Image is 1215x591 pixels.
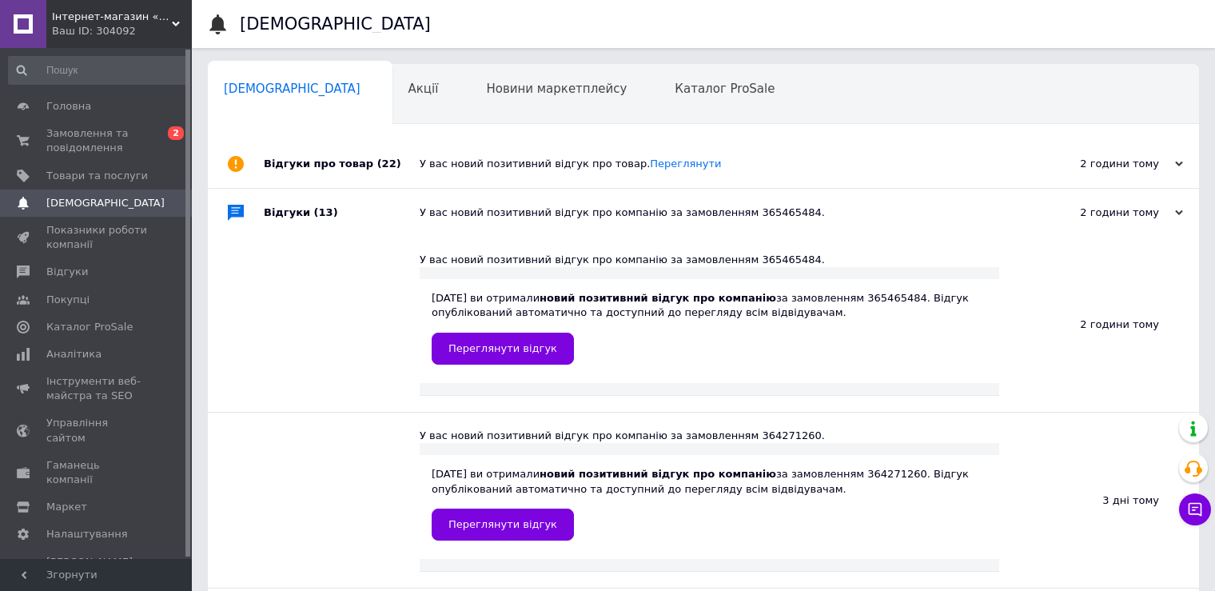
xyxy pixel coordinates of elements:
[377,158,401,170] span: (22)
[650,158,721,170] a: Переглянути
[46,416,148,445] span: Управління сайтом
[448,342,557,354] span: Переглянути відгук
[1023,206,1183,220] div: 2 години тому
[432,509,574,541] a: Переглянути відгук
[420,206,1023,220] div: У вас новий позитивний відгук про компанію за замовленням 365465484.
[8,56,189,85] input: Пошук
[46,223,148,252] span: Показники роботи компанії
[46,320,133,334] span: Каталог ProSale
[486,82,627,96] span: Новини маркетплейсу
[408,82,439,96] span: Акції
[999,237,1199,412] div: 2 години тому
[420,429,999,443] div: У вас новий позитивний відгук про компанію за замовленням 364271260.
[46,347,102,361] span: Аналітика
[46,99,91,114] span: Головна
[224,82,361,96] span: [DEMOGRAPHIC_DATA]
[46,293,90,307] span: Покупці
[52,10,172,24] span: Інтернет-магазин «Autotoys»
[46,458,148,487] span: Гаманець компанії
[432,291,987,364] div: [DATE] ви отримали за замовленням 365465484. Відгук опублікований автоматично та доступний до пер...
[264,189,420,237] div: Відгуки
[420,157,1023,171] div: У вас новий позитивний відгук про товар.
[240,14,431,34] h1: [DEMOGRAPHIC_DATA]
[420,253,999,267] div: У вас новий позитивний відгук про компанію за замовленням 365465484.
[675,82,775,96] span: Каталог ProSale
[168,126,184,140] span: 2
[448,518,557,530] span: Переглянути відгук
[46,527,128,541] span: Налаштування
[52,24,192,38] div: Ваш ID: 304092
[46,265,88,279] span: Відгуки
[432,467,987,540] div: [DATE] ви отримали за замовленням 364271260. Відгук опублікований автоматично та доступний до пер...
[1023,157,1183,171] div: 2 години тому
[314,206,338,218] span: (13)
[1179,493,1211,525] button: Чат з покупцем
[432,333,574,365] a: Переглянути відгук
[46,374,148,403] span: Інструменти веб-майстра та SEO
[264,140,420,188] div: Відгуки про товар
[999,413,1199,588] div: 3 дні тому
[46,169,148,183] span: Товари та послуги
[46,196,165,210] span: [DEMOGRAPHIC_DATA]
[46,126,148,155] span: Замовлення та повідомлення
[46,500,87,514] span: Маркет
[540,292,776,304] b: новий позитивний відгук про компанію
[540,468,776,480] b: новий позитивний відгук про компанію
